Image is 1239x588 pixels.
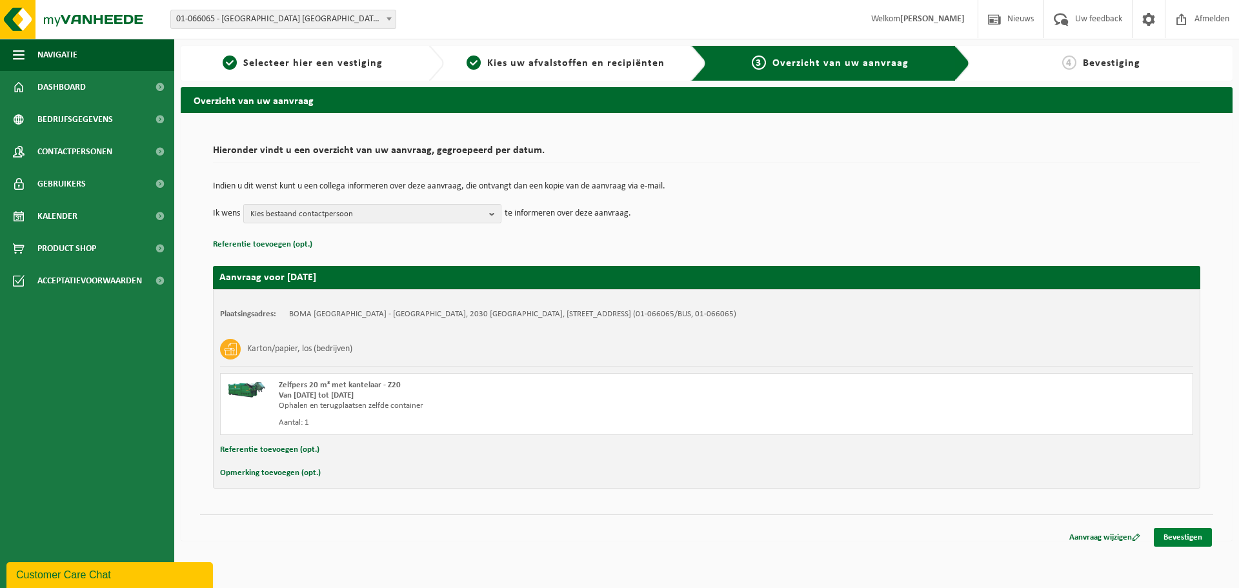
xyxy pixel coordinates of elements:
strong: Van [DATE] tot [DATE] [279,391,354,400]
td: BOMA [GEOGRAPHIC_DATA] - [GEOGRAPHIC_DATA], 2030 [GEOGRAPHIC_DATA], [STREET_ADDRESS] (01-066065/B... [289,309,736,319]
span: 01-066065 - BOMA NV - ANTWERPEN NOORDERLAAN - ANTWERPEN [171,10,396,28]
span: Bedrijfsgegevens [37,103,113,136]
h2: Overzicht van uw aanvraag [181,87,1233,112]
a: Bevestigen [1154,528,1212,547]
button: Referentie toevoegen (opt.) [213,236,312,253]
span: Contactpersonen [37,136,112,168]
a: 2Kies uw afvalstoffen en recipiënten [450,56,681,71]
span: Bevestiging [1083,58,1140,68]
div: Aantal: 1 [279,418,758,428]
img: HK-XZ-20-GN-01.png [227,380,266,400]
span: Kies uw afvalstoffen en recipiënten [487,58,665,68]
button: Referentie toevoegen (opt.) [220,441,319,458]
p: Indien u dit wenst kunt u een collega informeren over deze aanvraag, die ontvangt dan een kopie v... [213,182,1200,191]
button: Opmerking toevoegen (opt.) [220,465,321,482]
div: Ophalen en terugplaatsen zelfde container [279,401,758,411]
a: Aanvraag wijzigen [1060,528,1150,547]
span: 3 [752,56,766,70]
span: Selecteer hier een vestiging [243,58,383,68]
span: 4 [1062,56,1076,70]
a: 1Selecteer hier een vestiging [187,56,418,71]
span: Gebruikers [37,168,86,200]
p: te informeren over deze aanvraag. [505,204,631,223]
span: 1 [223,56,237,70]
span: Kies bestaand contactpersoon [250,205,484,224]
span: 01-066065 - BOMA NV - ANTWERPEN NOORDERLAAN - ANTWERPEN [170,10,396,29]
span: Navigatie [37,39,77,71]
h3: Karton/papier, los (bedrijven) [247,339,352,360]
button: Kies bestaand contactpersoon [243,204,501,223]
span: Overzicht van uw aanvraag [772,58,909,68]
iframe: chat widget [6,560,216,588]
span: 2 [467,56,481,70]
span: Zelfpers 20 m³ met kantelaar - Z20 [279,381,401,389]
span: Acceptatievoorwaarden [37,265,142,297]
span: Product Shop [37,232,96,265]
span: Dashboard [37,71,86,103]
strong: Plaatsingsadres: [220,310,276,318]
strong: [PERSON_NAME] [900,14,965,24]
span: Kalender [37,200,77,232]
strong: Aanvraag voor [DATE] [219,272,316,283]
p: Ik wens [213,204,240,223]
h2: Hieronder vindt u een overzicht van uw aanvraag, gegroepeerd per datum. [213,145,1200,163]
